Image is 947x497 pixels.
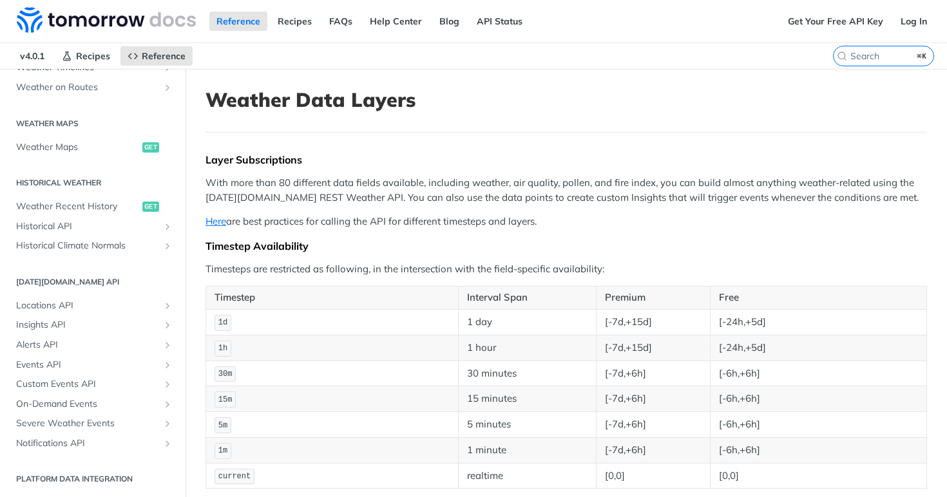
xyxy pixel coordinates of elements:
[17,7,196,33] img: Tomorrow.io Weather API Docs
[10,236,176,256] a: Historical Climate NormalsShow subpages for Historical Climate Normals
[458,437,596,463] td: 1 minute
[711,309,927,335] td: [-24h,+5d]
[271,12,319,31] a: Recipes
[458,286,596,310] th: Interval Span
[16,200,139,213] span: Weather Recent History
[162,340,173,350] button: Show subpages for Alerts API
[711,335,927,361] td: [-24h,+5d]
[458,386,596,412] td: 15 minutes
[218,395,233,404] span: 15m
[16,220,159,233] span: Historical API
[162,438,173,449] button: Show subpages for Notifications API
[711,386,927,412] td: [-6h,+6h]
[10,355,176,375] a: Events APIShow subpages for Events API
[162,379,173,389] button: Show subpages for Custom Events API
[597,412,711,438] td: [-7d,+6h]
[13,46,52,66] span: v4.0.1
[10,276,176,288] h2: [DATE][DOMAIN_NAME] API
[218,344,227,353] span: 1h
[206,153,927,166] div: Layer Subscriptions
[711,361,927,386] td: [-6h,+6h]
[162,360,173,370] button: Show subpages for Events API
[322,12,359,31] a: FAQs
[142,142,159,153] span: get
[218,446,227,455] span: 1m
[209,12,267,31] a: Reference
[781,12,890,31] a: Get Your Free API Key
[162,221,173,232] button: Show subpages for Historical API
[711,437,927,463] td: [-6h,+6h]
[597,437,711,463] td: [-7d,+6h]
[10,414,176,433] a: Severe Weather EventsShow subpages for Severe Weather Events
[458,309,596,335] td: 1 day
[162,418,173,429] button: Show subpages for Severe Weather Events
[10,315,176,335] a: Insights APIShow subpages for Insights API
[206,239,927,252] div: Timestep Availability
[597,361,711,386] td: [-7d,+6h]
[16,417,159,430] span: Severe Weather Events
[16,339,159,352] span: Alerts API
[10,177,176,189] h2: Historical Weather
[120,46,193,66] a: Reference
[10,118,176,129] h2: Weather Maps
[55,46,117,66] a: Recipes
[162,301,173,311] button: Show subpages for Locations API
[218,472,251,481] span: current
[16,239,159,252] span: Historical Climate Normals
[711,412,927,438] td: [-6h,+6h]
[711,286,927,310] th: Free
[597,463,711,489] td: [0,0]
[894,12,934,31] a: Log In
[162,320,173,330] button: Show subpages for Insights API
[206,286,459,310] th: Timestep
[458,335,596,361] td: 1 hour
[76,50,110,62] span: Recipes
[597,286,711,310] th: Premium
[162,82,173,93] button: Show subpages for Weather on Routes
[10,395,176,414] a: On-Demand EventsShow subpages for On-Demand Events
[206,88,927,111] h1: Weather Data Layers
[458,463,596,489] td: realtime
[470,12,530,31] a: API Status
[142,50,186,62] span: Reference
[10,138,176,157] a: Weather Mapsget
[16,141,139,154] span: Weather Maps
[458,361,596,386] td: 30 minutes
[10,197,176,216] a: Weather Recent Historyget
[16,437,159,450] span: Notifications API
[16,378,159,391] span: Custom Events API
[914,50,930,62] kbd: ⌘K
[16,319,159,332] span: Insights API
[16,398,159,411] span: On-Demand Events
[162,241,173,251] button: Show subpages for Historical Climate Normals
[16,299,159,312] span: Locations API
[206,214,927,229] p: are best practices for calling the API for different timesteps and layers.
[16,81,159,94] span: Weather on Routes
[10,217,176,236] a: Historical APIShow subpages for Historical API
[162,399,173,409] button: Show subpages for On-Demand Events
[432,12,466,31] a: Blog
[206,215,226,227] a: Here
[711,463,927,489] td: [0,0]
[206,262,927,277] p: Timesteps are restricted as following, in the intersection with the field-specific availability:
[206,176,927,205] p: With more than 80 different data fields available, including weather, air quality, pollen, and fi...
[10,434,176,453] a: Notifications APIShow subpages for Notifications API
[10,375,176,394] a: Custom Events APIShow subpages for Custom Events API
[218,318,227,327] span: 1d
[218,421,227,430] span: 5m
[597,309,711,335] td: [-7d,+15d]
[142,202,159,212] span: get
[597,335,711,361] td: [-7d,+15d]
[363,12,429,31] a: Help Center
[10,78,176,97] a: Weather on RoutesShow subpages for Weather on Routes
[16,359,159,371] span: Events API
[597,386,711,412] td: [-7d,+6h]
[10,296,176,315] a: Locations APIShow subpages for Locations API
[10,473,176,485] h2: Platform DATA integration
[10,335,176,355] a: Alerts APIShow subpages for Alerts API
[837,51,847,61] svg: Search
[218,370,233,379] span: 30m
[458,412,596,438] td: 5 minutes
